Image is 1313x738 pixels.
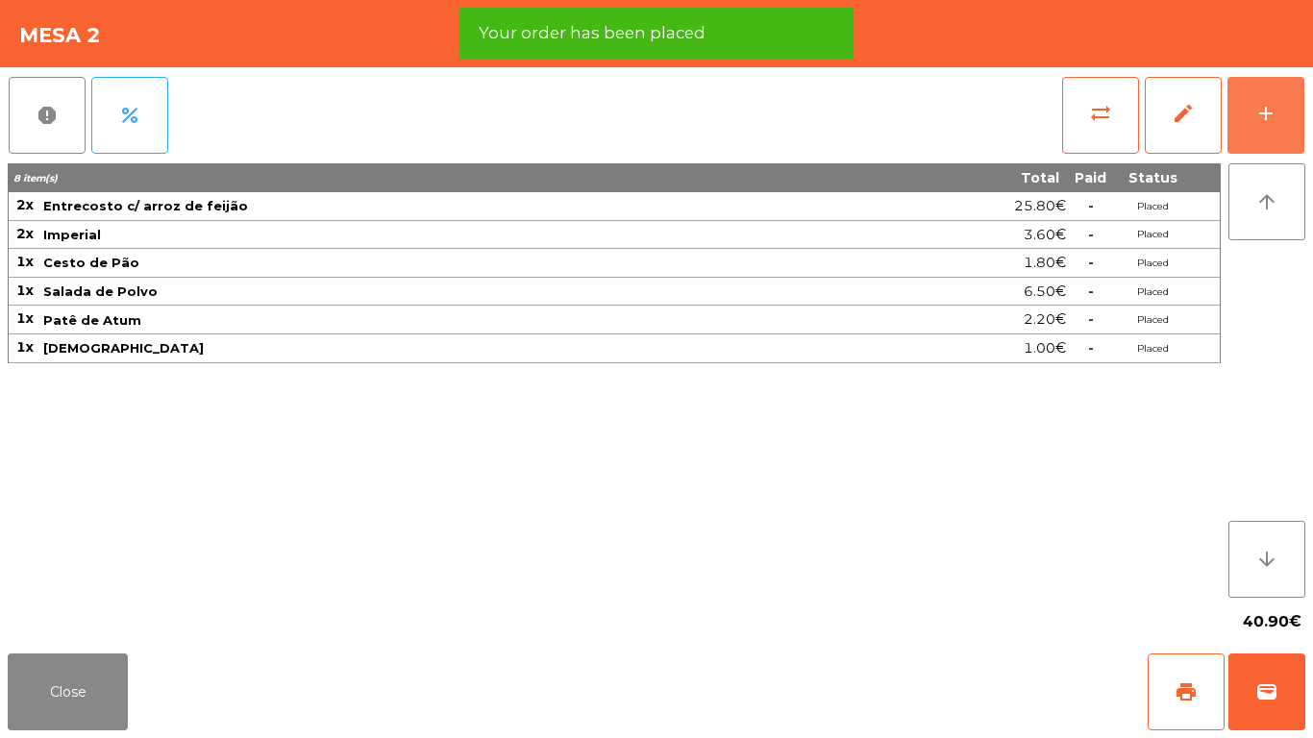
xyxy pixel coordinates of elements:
span: report [36,104,59,127]
span: Entrecosto c/ arroz de feijão [43,198,248,213]
span: print [1175,680,1198,703]
span: wallet [1255,680,1278,703]
td: Placed [1114,306,1191,334]
td: Placed [1114,249,1191,278]
span: 1x [16,338,34,356]
span: 1x [16,309,34,327]
button: sync_alt [1062,77,1139,154]
i: arrow_downward [1255,548,1278,571]
th: Paid [1067,163,1114,192]
span: percent [118,104,141,127]
td: Placed [1114,334,1191,363]
button: Close [8,653,128,730]
span: Cesto de Pão [43,255,139,270]
button: percent [91,77,168,154]
span: - [1088,339,1094,357]
span: Your order has been placed [479,21,706,45]
i: arrow_upward [1255,190,1278,213]
span: 25.80€ [1014,193,1066,219]
span: 2.20€ [1024,307,1066,332]
span: 6.50€ [1024,279,1066,305]
span: [DEMOGRAPHIC_DATA] [43,340,204,356]
button: edit [1145,77,1222,154]
span: 1x [16,253,34,270]
span: 2x [16,225,34,242]
span: Salada de Polvo [43,283,158,299]
td: Placed [1114,221,1191,250]
button: add [1227,77,1304,154]
button: arrow_downward [1228,521,1305,598]
span: 1x [16,282,34,299]
span: 3.60€ [1024,222,1066,248]
span: - [1088,283,1094,300]
span: Imperial [43,227,101,242]
span: 40.90€ [1243,607,1301,636]
th: Status [1114,163,1191,192]
th: Total [856,163,1067,192]
span: - [1088,310,1094,328]
span: edit [1172,102,1195,125]
span: 1.00€ [1024,335,1066,361]
span: 1.80€ [1024,250,1066,276]
span: 2x [16,196,34,213]
span: Patê de Atum [43,312,141,328]
td: Placed [1114,278,1191,307]
span: 8 item(s) [13,172,58,184]
span: - [1088,226,1094,243]
div: add [1254,102,1277,125]
td: Placed [1114,192,1191,221]
button: arrow_upward [1228,163,1305,240]
button: wallet [1228,653,1305,730]
button: report [9,77,86,154]
h4: Mesa 2 [19,21,101,50]
button: print [1148,653,1225,730]
span: - [1088,254,1094,271]
span: sync_alt [1089,102,1112,125]
span: - [1088,197,1094,214]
